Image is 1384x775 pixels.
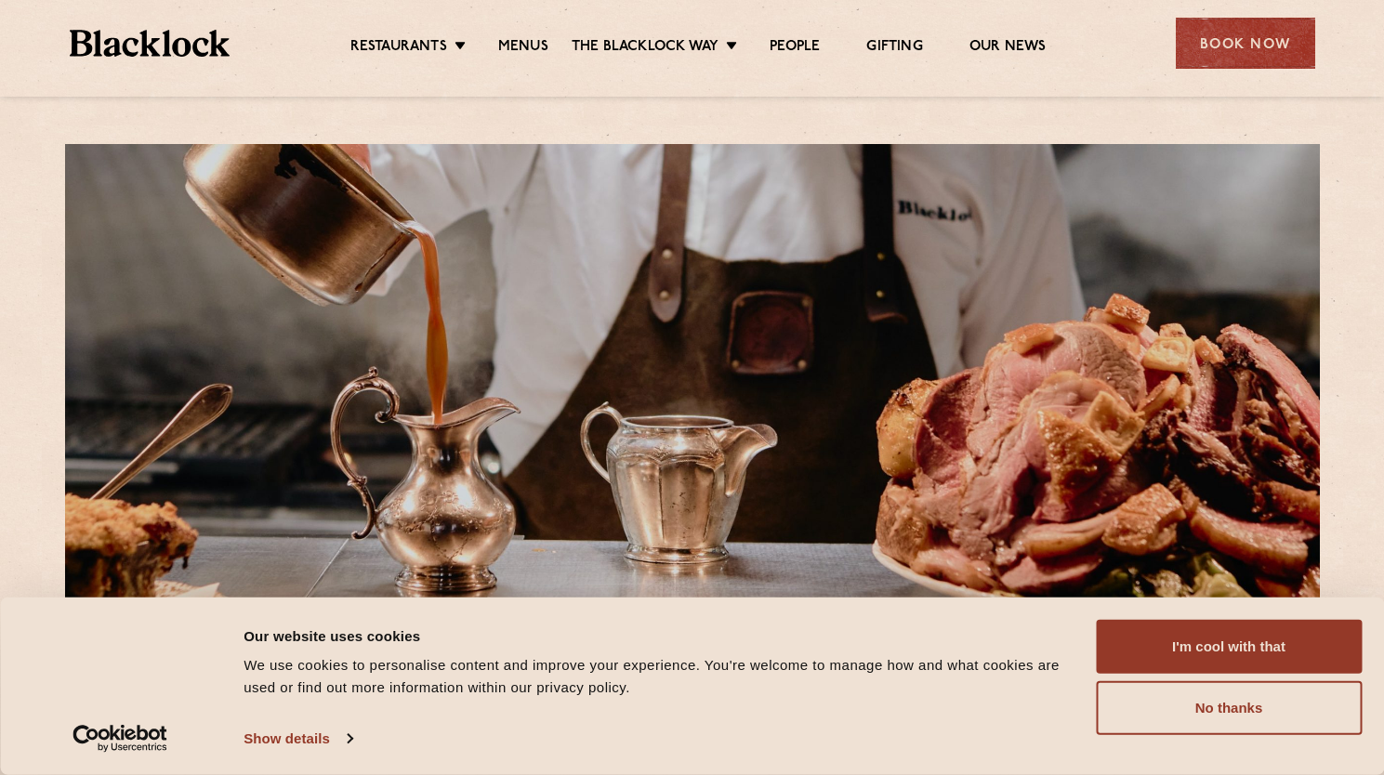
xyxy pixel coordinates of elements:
div: Book Now [1176,18,1315,69]
a: Restaurants [350,38,447,59]
a: Gifting [866,38,922,59]
div: Our website uses cookies [244,624,1074,647]
a: Usercentrics Cookiebot - opens in a new window [39,725,202,753]
a: Menus [498,38,548,59]
a: Show details [244,725,351,753]
div: We use cookies to personalise content and improve your experience. You're welcome to manage how a... [244,654,1074,699]
a: People [770,38,820,59]
img: BL_Textured_Logo-footer-cropped.svg [70,30,231,57]
button: No thanks [1096,681,1362,735]
a: Our News [969,38,1047,59]
button: I'm cool with that [1096,620,1362,674]
a: The Blacklock Way [572,38,718,59]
